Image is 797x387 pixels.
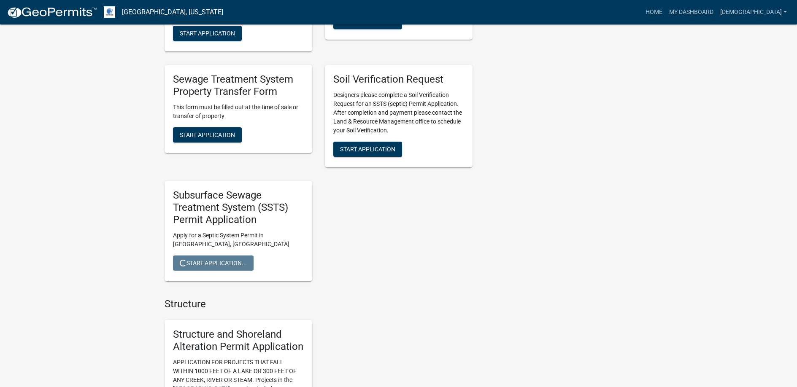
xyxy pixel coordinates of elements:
h5: Subsurface Sewage Treatment System (SSTS) Permit Application [173,189,304,226]
button: Start Application [333,142,402,157]
h5: Sewage Treatment System Property Transfer Form [173,73,304,98]
span: Start Application [180,132,235,138]
h5: Structure and Shoreland Alteration Permit Application [173,328,304,353]
button: Start Application [333,14,402,29]
span: Start Application [340,146,395,153]
a: [DEMOGRAPHIC_DATA] [717,4,790,20]
h4: Structure [165,298,473,310]
button: Start Application... [173,255,254,271]
button: Start Application [173,26,242,41]
h5: Soil Verification Request [333,73,464,86]
p: This form must be filled out at the time of sale or transfer of property [173,103,304,121]
span: Start Application [180,30,235,37]
p: Designers please complete a Soil Verification Request for an SSTS (septic) Permit Application. Af... [333,91,464,135]
span: Start Application [340,18,395,24]
a: Home [642,4,666,20]
img: Otter Tail County, Minnesota [104,6,115,18]
p: Apply for a Septic System Permit in [GEOGRAPHIC_DATA], [GEOGRAPHIC_DATA] [173,231,304,249]
span: Start Application... [180,259,247,266]
button: Start Application [173,127,242,142]
a: [GEOGRAPHIC_DATA], [US_STATE] [122,5,223,19]
a: My Dashboard [666,4,717,20]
